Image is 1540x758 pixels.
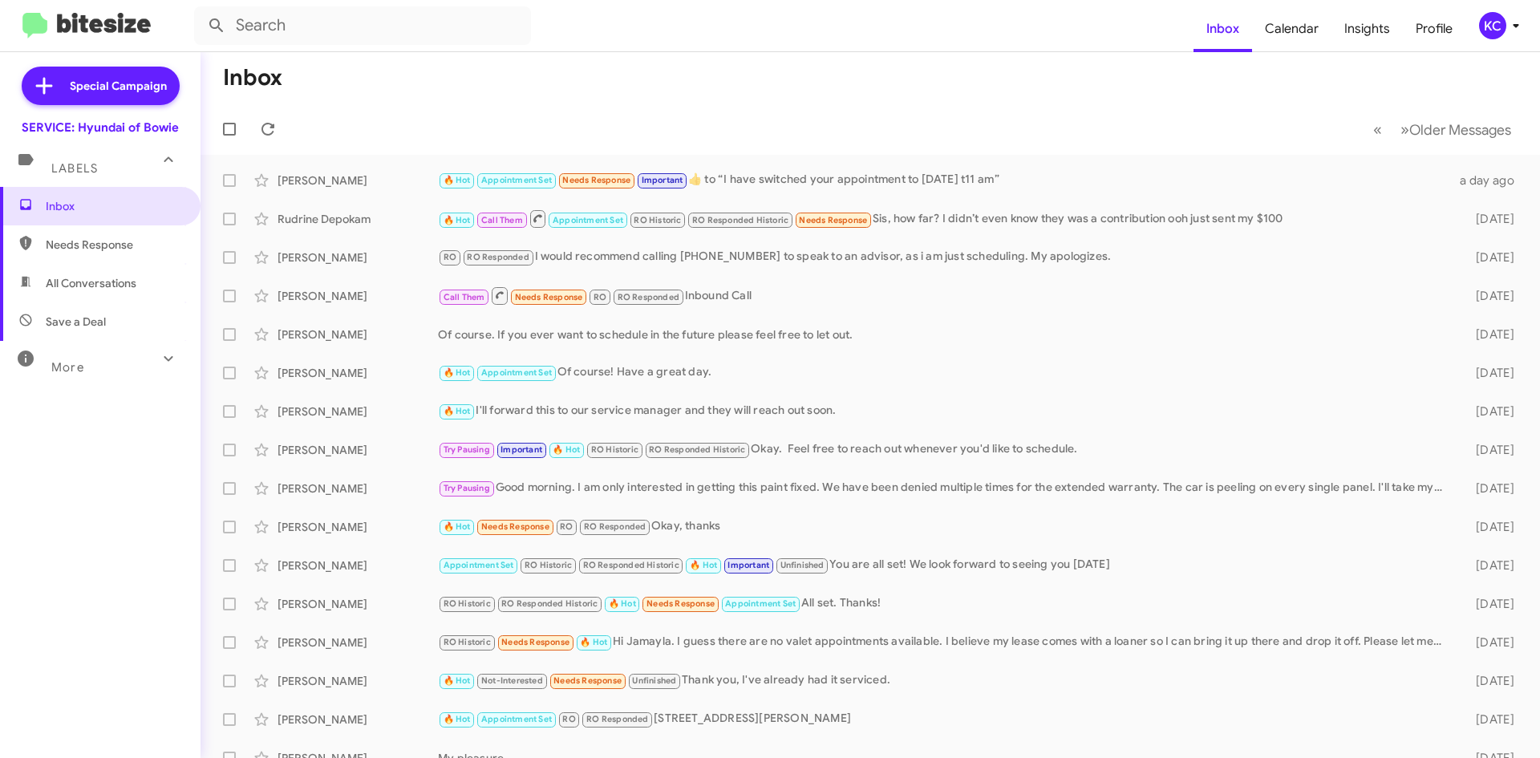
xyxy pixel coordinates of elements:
span: Try Pausing [444,444,490,455]
span: Needs Response [553,675,622,686]
span: Not-Interested [481,675,543,686]
span: RO Responded Historic [692,215,788,225]
div: [DATE] [1450,480,1527,497]
div: [PERSON_NAME] [278,596,438,612]
div: [DATE] [1450,326,1527,343]
a: Profile [1403,6,1465,52]
button: Next [1391,113,1521,146]
span: 🔥 Hot [444,714,471,724]
div: a day ago [1450,172,1527,188]
h1: Inbox [223,65,282,91]
span: RO [594,292,606,302]
span: Appointment Set [725,598,796,609]
div: Thank you, I've already had it serviced. [438,671,1450,690]
div: [DATE] [1450,403,1527,420]
div: [PERSON_NAME] [278,326,438,343]
div: [DATE] [1450,711,1527,728]
span: Important [727,560,769,570]
div: [PERSON_NAME] [278,172,438,188]
span: 🔥 Hot [553,444,580,455]
span: Needs Response [799,215,867,225]
div: [DATE] [1450,519,1527,535]
span: Needs Response [501,637,569,647]
div: I would recommend calling [PHONE_NUMBER] to speak to an advisor, as i am just scheduling. My apol... [438,248,1450,266]
span: Needs Response [646,598,715,609]
div: [PERSON_NAME] [278,519,438,535]
span: Needs Response [481,521,549,532]
a: Inbox [1193,6,1252,52]
span: Insights [1331,6,1403,52]
div: Inbound Call [438,286,1450,306]
span: Appointment Set [444,560,514,570]
span: Call Them [481,215,523,225]
div: Okay. Feel free to reach out whenever you'd like to schedule. [438,440,1450,459]
span: RO Historic [444,637,491,647]
div: [DATE] [1450,596,1527,612]
div: Good morning. I am only interested in getting this paint fixed. We have been denied multiple time... [438,479,1450,497]
span: Save a Deal [46,314,106,330]
span: RO Responded [584,521,646,532]
span: Appointment Set [553,215,623,225]
div: [PERSON_NAME] [278,365,438,381]
span: 🔥 Hot [690,560,717,570]
span: 🔥 Hot [444,175,471,185]
span: Needs Response [515,292,583,302]
span: RO Historic [444,598,491,609]
span: 🔥 Hot [444,367,471,378]
div: [PERSON_NAME] [278,288,438,304]
span: Call Them [444,292,485,302]
span: RO Historic [591,444,638,455]
span: RO Responded Historic [583,560,679,570]
button: KC [1465,12,1522,39]
div: [DATE] [1450,673,1527,689]
div: [DATE] [1450,634,1527,651]
span: Important [500,444,542,455]
span: 🔥 Hot [444,215,471,225]
div: [PERSON_NAME] [278,480,438,497]
span: 🔥 Hot [444,521,471,532]
a: Calendar [1252,6,1331,52]
div: ​👍​ to “ I have switched your appointment to [DATE] t11 am ” [438,171,1450,189]
div: Rudrine Depokam [278,211,438,227]
span: RO Historic [525,560,572,570]
div: [PERSON_NAME] [278,403,438,420]
span: 🔥 Hot [444,675,471,686]
span: Appointment Set [481,367,552,378]
div: [PERSON_NAME] [278,673,438,689]
div: SERVICE: Hyundai of Bowie [22,120,179,136]
span: 🔥 Hot [609,598,636,609]
div: [DATE] [1450,557,1527,574]
div: [PERSON_NAME] [278,249,438,266]
span: Inbox [46,198,182,214]
span: Important [642,175,683,185]
div: [DATE] [1450,442,1527,458]
span: Labels [51,161,98,176]
span: Appointment Set [481,714,552,724]
span: Needs Response [46,237,182,253]
span: Try Pausing [444,483,490,493]
input: Search [194,6,531,45]
span: All Conversations [46,275,136,291]
div: KC [1479,12,1506,39]
div: [PERSON_NAME] [278,634,438,651]
span: RO Responded [586,714,648,724]
span: RO Responded Historic [649,444,745,455]
div: Okay, thanks [438,517,1450,536]
div: Of course! Have a great day. [438,363,1450,382]
span: » [1400,120,1409,140]
span: RO Historic [634,215,681,225]
span: RO [560,521,573,532]
span: Unfinished [632,675,676,686]
div: [DATE] [1450,365,1527,381]
div: All set. Thanks! [438,594,1450,613]
span: Special Campaign [70,78,167,94]
div: [DATE] [1450,288,1527,304]
button: Previous [1364,113,1392,146]
a: Special Campaign [22,67,180,105]
span: RO Responded Historic [501,598,598,609]
div: [PERSON_NAME] [278,557,438,574]
span: « [1373,120,1382,140]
